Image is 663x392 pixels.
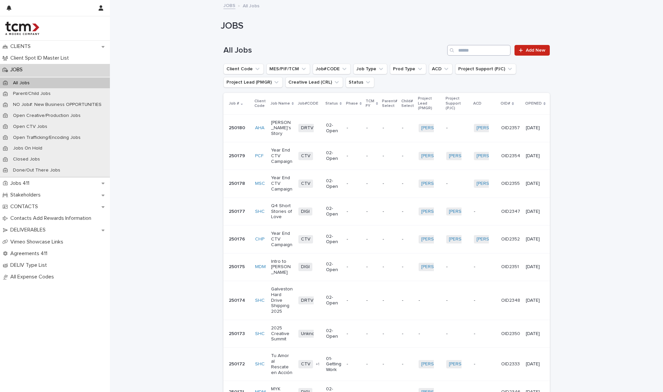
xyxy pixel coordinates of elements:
p: OID2354 [501,153,520,159]
span: Unknown [298,330,323,338]
p: [DATE] [526,264,545,270]
p: - [402,298,413,303]
p: [DATE] [526,125,545,131]
img: 4hMmSqQkux38exxPVZHQ [5,22,39,35]
p: - [402,361,413,367]
p: [DATE] [526,209,545,214]
h1: JOBS [221,21,547,32]
p: - [402,181,413,187]
p: Agreements 411 [8,250,53,257]
span: Add New [526,48,545,53]
p: TCM FY [366,98,374,110]
p: All Expense Codes [8,274,59,280]
p: - [366,298,377,303]
p: All Jobs [8,80,35,86]
button: Prod Type [390,64,426,74]
p: OPENED [525,100,542,107]
p: 250174 [229,298,250,303]
p: - [446,264,469,270]
p: - [347,264,361,270]
p: 250179 [229,153,250,159]
p: ACD [473,100,482,107]
a: MDM [255,264,266,270]
tr: 250176CHP Year End CTV CampaignCTV02-Open----[PERSON_NAME]-TCM [PERSON_NAME]-TCM [PERSON_NAME]-TC... [223,225,580,253]
a: AHA [255,125,264,131]
a: [PERSON_NAME]-TCM [477,153,524,159]
p: - [402,331,413,337]
p: Year End CTV Campaign [271,231,293,247]
a: MSC [255,181,265,187]
p: - [383,181,397,187]
p: Jobs On Hold [8,146,48,151]
p: Status [325,100,338,107]
a: [PERSON_NAME]-TCM [477,181,524,187]
a: SHC [255,361,265,367]
tr: 250174SHC Galveston Hard Drive Shipping 2025DRTV02-Open-------OID2348[DATE]- [223,281,580,320]
p: JOBS [8,67,28,73]
p: OID2352 [501,236,520,242]
p: 250175 [229,264,250,270]
p: Jobs 411 [8,180,35,187]
p: - [419,331,441,337]
p: 02-Open [326,178,341,190]
p: NO Job#: New Business OPPORTUNITIES [8,102,107,108]
div: Search [447,45,510,56]
p: - [366,264,377,270]
p: [DATE] [526,236,545,242]
span: DIGI [298,207,312,216]
button: MES/PIF/TCM [266,64,310,74]
p: Project Lead (PMGR) [418,95,442,112]
span: CTV [298,152,313,160]
a: [PERSON_NAME]-TCM [477,125,524,131]
p: - [366,361,377,367]
p: Contacts Add Rewards Information [8,215,97,221]
p: Job Name [270,100,290,107]
a: JOBS [223,1,235,9]
span: DRTV [298,296,316,305]
p: 01-Getting Work [326,356,341,373]
p: 250177 [229,209,250,214]
p: Stakeholders [8,192,46,198]
p: Year End CTV Campaign [271,175,293,192]
h1: All Jobs [223,46,445,55]
a: [PERSON_NAME]-TCM [421,361,469,367]
p: Open Trafficking/Encoding Jobs [8,135,86,141]
p: - [402,236,413,242]
p: 2025 Creative Summit [271,325,293,342]
p: 02-Open [326,123,341,134]
p: OID2333 [501,361,520,367]
p: 02-Open [326,206,341,217]
a: PCF [255,153,263,159]
p: Tu Amor al Rescate en Acción [271,353,293,375]
button: Job#CODE [313,64,351,74]
tr: 250178MSC Year End CTV CampaignCTV02-Open----[PERSON_NAME]-TCM -[PERSON_NAME]-TCM OID2355[DATE]- [223,170,580,197]
p: - [474,264,496,270]
p: Job#CODE [298,100,318,107]
p: - [446,125,469,131]
tr: 250173SHC 2025 Creative SummitUnknown02-Open-------OID2350[DATE]- [223,320,580,347]
p: 02-Open [326,328,341,339]
p: [PERSON_NAME]'s Story [271,120,293,137]
button: Creative Lead (CRL) [285,77,343,88]
p: OID2357 [501,125,520,131]
a: [PERSON_NAME]-TCM [449,361,497,367]
p: 02-Open [326,150,341,162]
button: Job Type [353,64,387,74]
p: - [474,209,496,214]
span: DRTV [298,124,316,132]
p: - [347,361,361,367]
p: - [383,209,397,214]
p: - [347,181,361,187]
p: OID2350 [501,331,520,337]
a: [PERSON_NAME]-TCM [421,209,469,214]
p: - [446,298,469,303]
p: Job # [229,100,239,107]
p: 02-Open [326,295,341,306]
p: 250172 [229,361,250,367]
tr: 250179PCF Year End CTV CampaignCTV02-Open----[PERSON_NAME]-TCM [PERSON_NAME]-TCM [PERSON_NAME]-TC... [223,142,580,170]
a: [PERSON_NAME]-TCM [421,236,469,242]
button: Project Lead (PMGR) [223,77,283,88]
p: - [383,125,397,131]
a: [PERSON_NAME]-TCM [421,264,469,270]
a: [PERSON_NAME]-TCM [449,153,497,159]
